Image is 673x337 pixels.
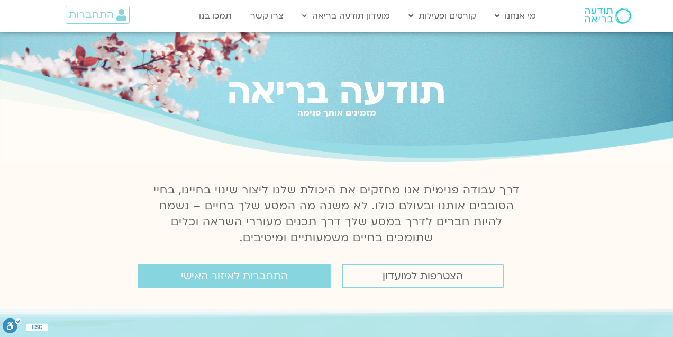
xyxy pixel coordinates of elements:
[585,8,631,24] img: תודעה בריאה
[245,6,289,26] a: צרו קשר
[181,270,288,282] span: התחברות לאיזור האישי
[147,182,526,246] p: דרך עבודה פנימית אנו מחזקים את היכולת שלנו ליצור שינוי בחיינו, בחיי הסובבים אותנו ובעולם כולו. לא...
[403,6,481,26] a: קורסים ופעילות
[194,6,237,26] a: תמכו בנו
[297,6,395,26] a: מועדון תודעה בריאה
[66,6,130,24] a: התחברות
[342,264,504,288] a: הצטרפות למועדון
[383,270,463,282] span: הצטרפות למועדון
[138,264,331,288] a: התחברות לאיזור האישי
[489,6,541,26] a: מי אנחנו
[69,9,114,21] span: התחברות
